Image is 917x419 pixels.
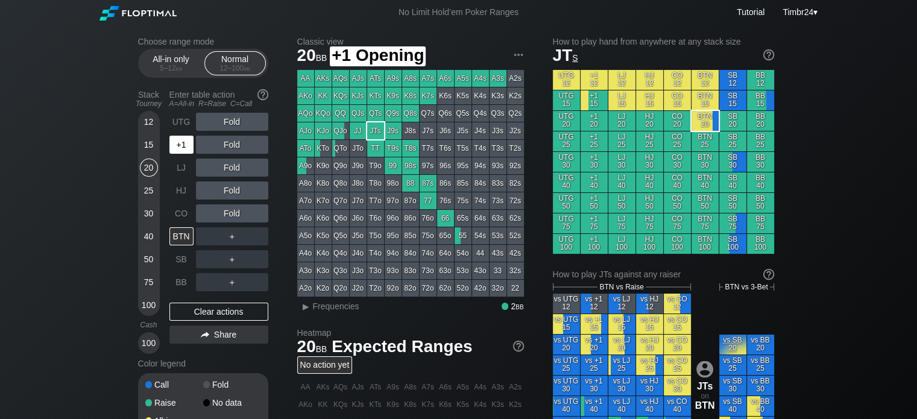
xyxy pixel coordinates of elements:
div: K8o [315,175,332,192]
div: 72s [507,192,524,209]
div: QJo [332,122,349,139]
div: 77 [420,192,436,209]
div: CO 12 [664,70,691,90]
div: K4s [472,87,489,104]
div: 74s [472,192,489,209]
div: HJ 20 [636,111,663,131]
div: KQo [315,105,332,122]
div: K9o [315,157,332,174]
div: BB 75 [747,213,774,233]
div: AQo [297,105,314,122]
div: 63s [490,210,506,227]
div: JJ [350,122,367,139]
div: 85s [455,175,471,192]
div: TT [367,140,384,157]
span: Timbr24 [783,7,813,17]
div: 98s [402,157,419,174]
div: Fold [196,204,268,222]
div: KTs [367,87,384,104]
div: CO 25 [664,131,691,151]
div: HJ 50 [636,193,663,213]
div: T5s [455,140,471,157]
div: BTN 75 [692,213,719,233]
div: CO 20 [664,111,691,131]
div: Q4o [332,245,349,262]
div: T9s [385,140,402,157]
div: A5o [297,227,314,244]
div: BTN 15 [692,90,719,110]
div: J2o [350,280,367,297]
div: 64s [472,210,489,227]
div: BB 25 [747,131,774,151]
div: HJ [169,181,194,200]
div: 84s [472,175,489,192]
div: 20 [140,159,158,177]
div: LJ 75 [608,213,635,233]
div: CO 100 [664,234,691,254]
div: SB 75 [719,213,746,233]
div: 33 [490,262,506,279]
div: 30 [140,204,158,222]
div: T8s [402,140,419,157]
div: UTG [169,113,194,131]
div: 12 – 100 [210,64,260,72]
div: T4s [472,140,489,157]
div: +1 30 [581,152,608,172]
div: BTN 100 [692,234,719,254]
div: +1 75 [581,213,608,233]
div: 75 [140,273,158,291]
div: T6s [437,140,454,157]
div: LJ 30 [608,152,635,172]
div: K5s [455,87,471,104]
div: 53o [455,262,471,279]
div: Q9s [385,105,402,122]
div: T2s [507,140,524,157]
div: 85o [402,227,419,244]
div: 94s [472,157,489,174]
div: BB [169,273,194,291]
div: Q5s [455,105,471,122]
div: T5o [367,227,384,244]
div: BB 15 [747,90,774,110]
div: 25 [140,181,158,200]
div: ATs [367,70,384,87]
div: SB 30 [719,152,746,172]
div: 97o [385,192,402,209]
div: 50 [140,250,158,268]
div: UTG 12 [553,70,580,90]
div: Q6o [332,210,349,227]
div: +1 15 [581,90,608,110]
div: 5 – 12 [146,64,197,72]
img: help.32db89a4.svg [762,48,775,61]
div: T3s [490,140,506,157]
div: LJ 25 [608,131,635,151]
div: 98o [385,175,402,192]
a: Tutorial [737,7,764,17]
div: BB 50 [747,193,774,213]
div: A7o [297,192,314,209]
div: ATo [297,140,314,157]
div: CO 30 [664,152,691,172]
div: Q7s [420,105,436,122]
div: Call [145,380,203,389]
span: s [572,50,578,63]
div: 54s [472,227,489,244]
div: 12 [140,113,158,131]
div: 52s [507,227,524,244]
div: Enter table action [169,85,268,113]
div: J6o [350,210,367,227]
div: QJs [350,105,367,122]
div: KK [315,87,332,104]
div: A2s [507,70,524,87]
div: A9s [385,70,402,87]
div: T6o [367,210,384,227]
img: help.32db89a4.svg [762,268,775,281]
div: LJ 12 [608,70,635,90]
div: SB 50 [719,193,746,213]
div: K4o [315,245,332,262]
div: 66 [437,210,454,227]
div: HJ 30 [636,152,663,172]
span: bb [316,50,327,63]
div: 100 [140,334,158,352]
div: J9s [385,122,402,139]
